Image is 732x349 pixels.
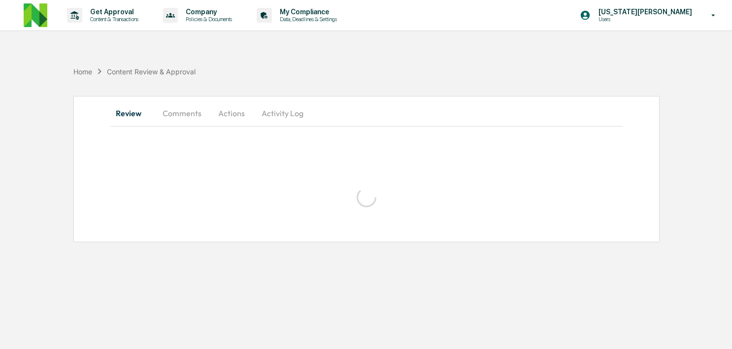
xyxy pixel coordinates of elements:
[73,67,92,76] div: Home
[591,8,697,16] p: [US_STATE][PERSON_NAME]
[209,101,254,125] button: Actions
[178,16,237,23] p: Policies & Documents
[110,101,623,125] div: secondary tabs example
[24,3,47,27] img: logo
[272,16,342,23] p: Data, Deadlines & Settings
[254,101,311,125] button: Activity Log
[82,8,143,16] p: Get Approval
[110,101,155,125] button: Review
[155,101,209,125] button: Comments
[82,16,143,23] p: Content & Transactions
[107,67,196,76] div: Content Review & Approval
[178,8,237,16] p: Company
[591,16,687,23] p: Users
[272,8,342,16] p: My Compliance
